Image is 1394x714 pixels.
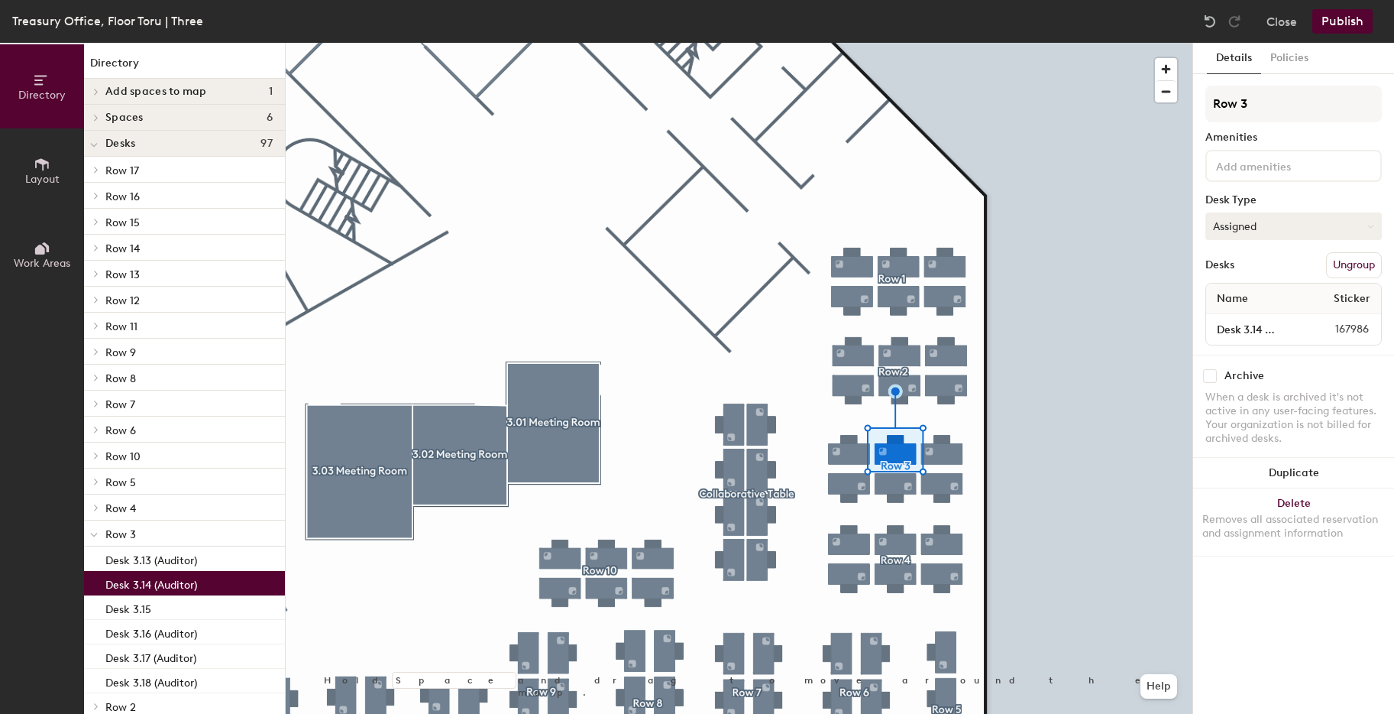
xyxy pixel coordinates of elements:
[105,86,207,98] span: Add spaces to map
[105,476,136,489] span: Row 5
[25,173,60,186] span: Layout
[1224,370,1264,382] div: Archive
[1312,9,1373,34] button: Publish
[1261,43,1318,74] button: Policies
[18,89,66,102] span: Directory
[1205,213,1382,240] button: Assigned
[1193,488,1394,556] button: DeleteRemoves all associated reservation and assignment information
[105,599,151,616] p: Desk 3.15
[105,550,197,567] p: Desk 3.13 (Auditor)
[260,138,273,150] span: 97
[105,424,136,437] span: Row 6
[105,398,135,411] span: Row 7
[84,55,285,79] h1: Directory
[1227,14,1242,29] img: Redo
[105,138,135,150] span: Desks
[1205,259,1234,271] div: Desks
[1326,285,1378,313] span: Sticker
[1209,285,1256,313] span: Name
[105,528,136,541] span: Row 3
[105,574,197,592] p: Desk 3.14 (Auditor)
[105,190,140,203] span: Row 16
[105,672,197,690] p: Desk 3.18 (Auditor)
[105,647,196,665] p: Desk 3.17 (Auditor)
[14,257,70,270] span: Work Areas
[1209,319,1299,340] input: Unnamed desk
[105,502,136,515] span: Row 4
[269,86,273,98] span: 1
[105,320,137,333] span: Row 11
[105,294,140,307] span: Row 12
[12,11,203,31] div: Treasury Office, Floor Toru | Three
[1205,131,1382,144] div: Amenities
[105,112,144,124] span: Spaces
[105,216,140,229] span: Row 15
[1266,9,1297,34] button: Close
[1213,156,1350,174] input: Add amenities
[105,701,136,714] span: Row 2
[1207,43,1261,74] button: Details
[105,346,136,359] span: Row 9
[267,112,273,124] span: 6
[1193,458,1394,488] button: Duplicate
[105,450,141,463] span: Row 10
[1326,252,1382,278] button: Ungroup
[1202,14,1218,29] img: Undo
[1205,391,1382,446] div: When a desk is archived it's not active in any user-facing features. Your organization is not bil...
[105,372,136,385] span: Row 8
[105,268,140,281] span: Row 13
[1202,513,1385,540] div: Removes all associated reservation and assignment information
[105,242,140,255] span: Row 14
[105,164,139,177] span: Row 17
[1299,321,1378,338] span: 167986
[1140,674,1177,699] button: Help
[1205,194,1382,206] div: Desk Type
[105,623,197,641] p: Desk 3.16 (Auditor)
